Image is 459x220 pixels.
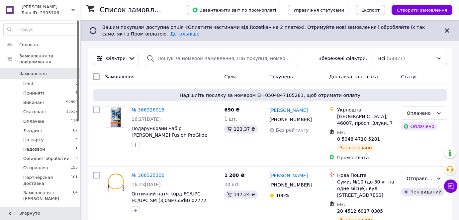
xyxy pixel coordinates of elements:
button: Чат з покупцем [444,180,457,193]
a: Детальніше [170,31,200,37]
span: Партнёрская доставка [23,175,71,186]
span: [PHONE_NUMBER] [269,182,312,187]
div: Суми, №10 (до 30 кг на одне місце): вул. [STREET_ADDRESS] [337,179,396,198]
span: 16:23[DATE] [132,182,161,187]
span: Всі [378,55,385,62]
span: 101 [71,175,78,186]
div: Отправлен [407,175,433,182]
span: 116 [71,118,78,124]
span: Надішліть посилку за номером ЕН 0504847105281, щоб отримати оплату [96,92,444,99]
button: Завантажити звіт по пром-оплаті [187,5,281,15]
a: № 366325306 [132,173,164,178]
a: Подарунковий набір [PERSON_NAME] Fusion ProGlide Styler (1 касета ProGlide Power + 3 насадки) 01614 [132,126,216,151]
span: Оплачені [23,118,44,124]
span: Без рейтингу [276,127,309,133]
button: Експорт [356,5,385,15]
div: Укрпошта [337,107,396,113]
span: Покупець [269,74,293,79]
div: Заплановано [337,144,375,152]
span: Замовлення та повідомлення [19,53,80,65]
span: Ожидает обработки [23,156,69,162]
span: Лендинг [23,128,43,134]
span: 1 шт. [224,116,237,122]
div: Оплачено [401,122,437,130]
span: Cума [224,74,236,79]
span: 1 200 ₴ [224,173,244,178]
span: На карту [23,137,44,143]
a: Фото товару [105,107,126,128]
span: 5 [75,90,78,96]
input: Пошук [4,24,78,36]
img: Фото товару [105,172,126,193]
div: Пром-оплата [337,154,396,161]
span: Доставка та оплата [329,74,378,79]
span: 0 [75,81,78,87]
span: [PHONE_NUMBER] [269,117,312,122]
span: 100% [276,193,289,198]
span: Замовлення з [PERSON_NAME] [23,190,73,202]
h1: Список замовлень [100,6,167,14]
button: Створити замовлення [392,5,452,15]
span: Управління статусами [293,8,344,13]
input: Пошук за номером замовлення, ПІБ покупця, номером телефону, Email, номером накладної [144,52,298,65]
span: Скасовані [23,109,46,115]
button: Управління статусами [288,5,349,15]
span: 52890 [66,100,78,106]
a: № 366326015 [132,107,164,112]
span: 690 ₴ [224,107,239,112]
span: БІО Трейдінг [22,4,71,10]
span: 3 [75,146,78,152]
span: Виконані [23,100,44,106]
span: 64 [73,190,78,202]
span: Отправлен [23,165,48,171]
span: Фільтри [106,55,126,62]
span: 16:27[DATE] [132,116,161,122]
a: [PERSON_NAME] [269,172,308,179]
a: [PERSON_NAME] [269,107,308,113]
span: Прийняті [23,90,44,96]
span: (68871) [387,56,405,61]
div: Оплачено [407,110,433,117]
img: Фото товару [109,107,122,127]
span: Замовлення [19,71,47,77]
div: [GEOGRAPHIC_DATA], 46007, просп. Злуки, 7 [337,113,396,126]
span: 15537 [66,109,78,115]
a: Створити замовлення [385,7,452,12]
div: Ваш ID: 2903106 [22,10,80,16]
span: 153 [71,165,78,171]
span: Статус [401,74,418,79]
span: ЕН: 20 4512 6917 0305 [337,202,383,214]
span: 20 шт. [224,182,240,187]
div: 147.24 ₴ [224,190,257,198]
span: Завантажити звіт по пром-оплаті [192,7,276,13]
span: Недозвон [23,146,45,152]
span: 0 [75,156,78,162]
span: 62 [73,128,78,134]
div: 123.37 ₴ [224,125,257,133]
span: Нові [23,81,33,87]
span: Головна [19,42,38,48]
span: Експорт [361,8,380,13]
span: Збережені фільтри: [319,55,367,62]
span: Створити замовлення [397,8,447,13]
div: Нова Пошта [337,172,396,179]
span: 4 [75,137,78,143]
span: Вашим покупцям доступна опція «Оплатити частинами від Rozetka» на 2 платежі. Отримуйте нові замов... [102,25,425,37]
div: Чек виданий [401,188,444,196]
a: Оптичний патч-корд FC/UPC-FC/UPC SM (3,0мм/55dB) 02772 [132,191,206,203]
span: ЕН: 0 5048 4710 5281 [337,130,380,142]
span: Замовлення [105,74,135,79]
